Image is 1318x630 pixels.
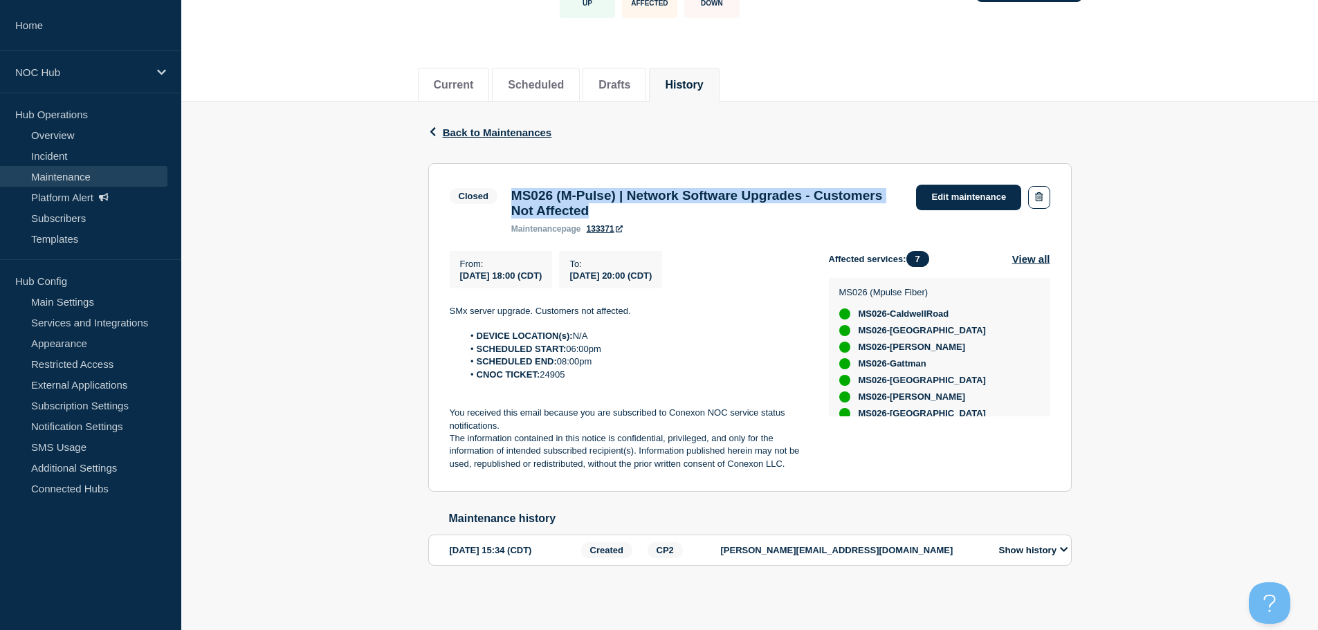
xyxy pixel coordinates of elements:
p: NOC Hub [15,66,148,78]
button: View all [1012,251,1050,267]
span: MS026-Gattman [859,358,926,369]
h2: Maintenance history [449,512,1072,525]
div: up [839,308,850,319]
div: up [839,358,850,369]
button: Current [434,79,474,91]
button: Scheduled [508,79,564,91]
div: up [839,391,850,402]
li: 24905 [463,369,807,381]
h3: MS026 (M-Pulse) | Network Software Upgrades - Customers Not Affected [511,188,903,219]
span: MS026-[GEOGRAPHIC_DATA] [859,375,986,386]
span: Created [581,542,632,558]
button: Drafts [598,79,630,91]
span: Closed [450,188,497,204]
span: MS026-[GEOGRAPHIC_DATA] [859,408,986,419]
span: Affected services: [829,251,936,267]
button: Back to Maintenances [428,127,552,138]
span: 7 [906,251,929,267]
p: You received this email because you are subscribed to Conexon NOC service status notifications. [450,407,807,432]
li: N/A [463,330,807,342]
span: [DATE] 18:00 (CDT) [460,270,542,281]
li: 06:00pm [463,343,807,355]
p: page [511,224,581,234]
div: up [839,408,850,419]
iframe: Help Scout Beacon - Open [1249,582,1290,624]
span: MS026-[PERSON_NAME] [859,391,966,402]
strong: SCHEDULED START: [477,344,567,354]
strong: DEVICE LOCATION(s): [477,331,573,341]
span: MS026-[GEOGRAPHIC_DATA] [859,325,986,336]
p: SMx server upgrade. Customers not affected. [450,305,807,317]
strong: SCHEDULED END: [477,356,557,367]
p: [PERSON_NAME][EMAIL_ADDRESS][DOMAIN_NAME] [721,545,984,555]
a: 133371 [587,224,623,234]
span: MS026-CaldwellRoad [859,308,949,319]
span: MS026-[PERSON_NAME] [859,342,966,353]
strong: CNOC TICKET: [477,369,540,380]
div: up [839,375,850,386]
div: [DATE] 15:34 (CDT) [450,542,577,558]
div: up [839,325,850,336]
div: up [839,342,850,353]
p: MS026 (Mpulse Fiber) [839,287,986,297]
p: From : [460,259,542,269]
span: CP2 [648,542,683,558]
a: Edit maintenance [916,185,1021,210]
p: To : [569,259,652,269]
li: 08:00pm [463,355,807,368]
span: Back to Maintenances [443,127,552,138]
span: maintenance [511,224,562,234]
span: [DATE] 20:00 (CDT) [569,270,652,281]
p: The information contained in this notice is confidential, privileged, and only for the informatio... [450,432,807,470]
button: History [665,79,703,91]
button: Show history [995,544,1072,556]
